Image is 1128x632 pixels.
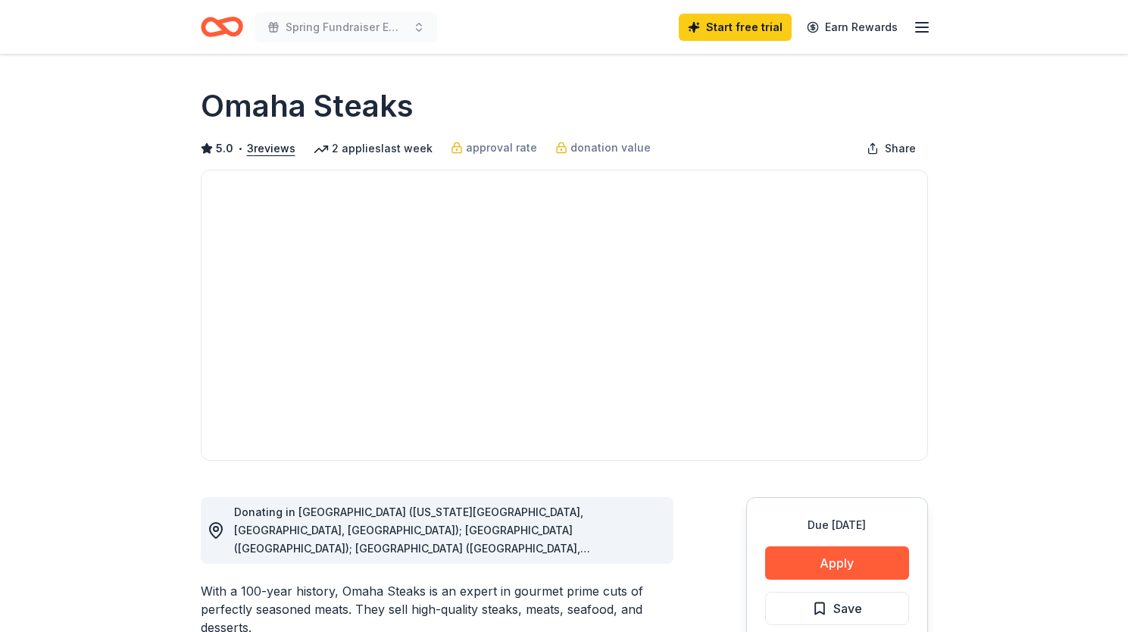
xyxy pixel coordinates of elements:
button: Apply [765,546,909,580]
a: approval rate [451,139,537,157]
span: • [237,142,242,155]
span: Spring Fundraiser Emerald Ball Hibernians [286,18,407,36]
a: Earn Rewards [798,14,907,41]
span: approval rate [466,139,537,157]
span: Share [885,139,916,158]
button: Share [855,133,928,164]
span: 5.0 [216,139,233,158]
h1: Omaha Steaks [201,85,414,127]
a: Start free trial [679,14,792,41]
span: donation value [570,139,651,157]
button: Spring Fundraiser Emerald Ball Hibernians [255,12,437,42]
span: Save [833,599,862,618]
div: Due [DATE] [765,516,909,534]
a: donation value [555,139,651,157]
div: 2 applies last week [314,139,433,158]
button: Save [765,592,909,625]
a: Home [201,9,243,45]
button: 3reviews [247,139,295,158]
img: Image for Omaha Steaks [202,171,927,460]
